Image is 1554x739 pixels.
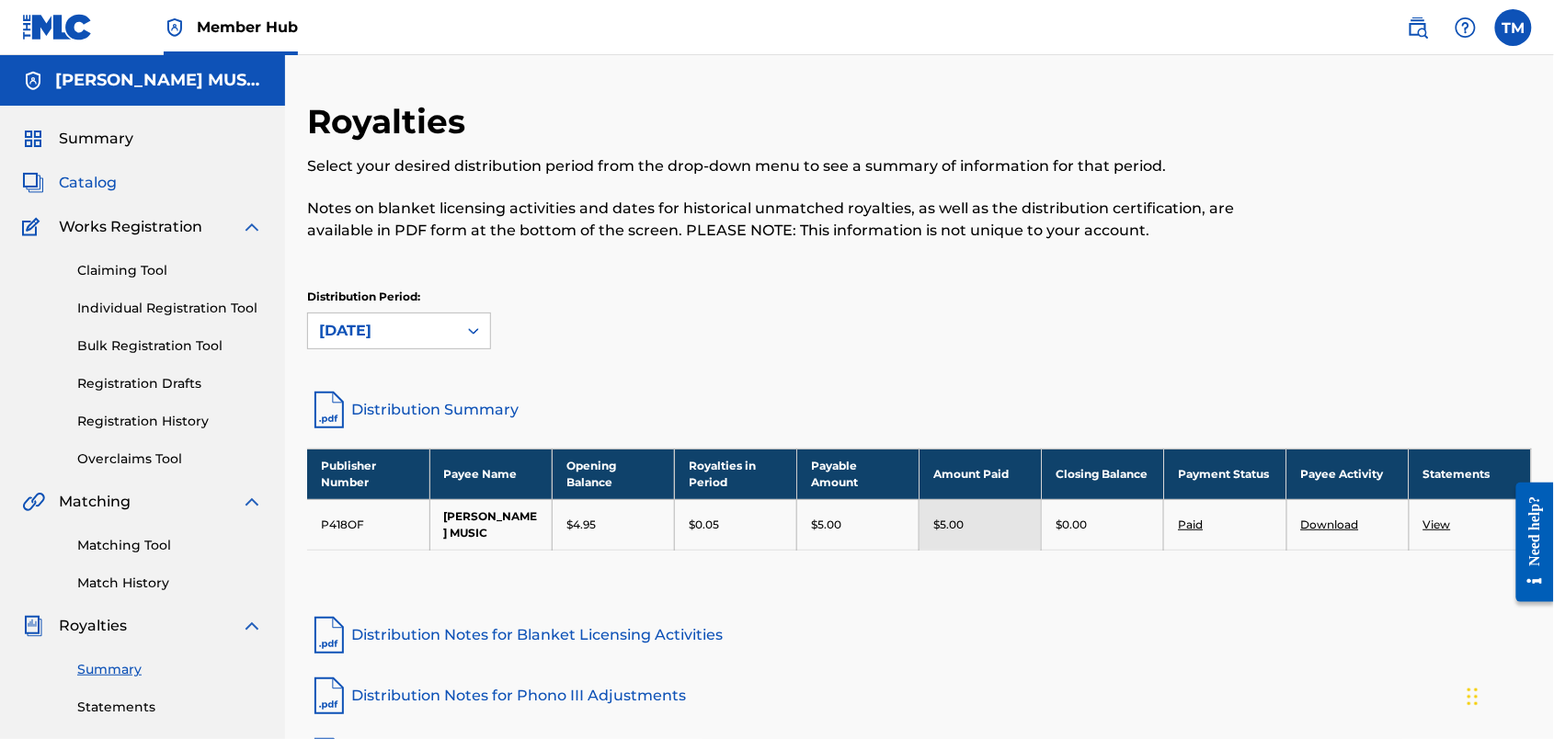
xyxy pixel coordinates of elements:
img: expand [241,491,263,513]
th: Publisher Number [307,449,429,499]
img: search [1407,17,1429,39]
span: Catalog [59,172,117,194]
th: Closing Balance [1042,449,1164,499]
th: Royalties in Period [674,449,796,499]
img: Royalties [22,615,44,637]
span: Royalties [59,615,127,637]
img: Summary [22,128,44,150]
a: Paid [1178,517,1203,531]
iframe: Chat Widget [1462,651,1554,739]
p: $5.00 [811,517,841,533]
th: Payee Name [429,449,552,499]
img: Top Rightsholder [164,17,186,39]
img: MLC Logo [22,14,93,40]
a: Matching Tool [77,536,263,555]
p: $4.95 [566,517,596,533]
img: expand [241,615,263,637]
td: [PERSON_NAME] MUSIC [429,499,552,550]
a: Overclaims Tool [77,449,263,469]
a: Match History [77,574,263,593]
img: Catalog [22,172,44,194]
a: Registration History [77,412,263,431]
a: CatalogCatalog [22,172,117,194]
a: Claiming Tool [77,261,263,280]
p: $0.05 [689,517,719,533]
span: Matching [59,491,131,513]
a: Download [1301,517,1359,531]
img: expand [241,216,263,238]
h2: Royalties [307,101,474,142]
img: Accounts [22,70,44,92]
a: Distribution Notes for Blanket Licensing Activities [307,613,1532,657]
p: Distribution Period: [307,289,491,305]
td: P418OF [307,499,429,550]
h5: BURCHARD MUSIC [55,70,263,91]
img: Matching [22,491,45,513]
iframe: Resource Center [1503,462,1554,623]
img: pdf [307,674,351,718]
div: Help [1447,9,1484,46]
p: Notes on blanket licensing activities and dates for historical unmatched royalties, as well as th... [307,198,1251,242]
img: Works Registration [22,216,46,238]
div: User Menu [1495,9,1532,46]
span: Summary [59,128,133,150]
a: Statements [77,698,263,717]
a: Individual Registration Tool [77,299,263,318]
th: Amount Paid [920,449,1042,499]
a: Summary [77,660,263,679]
th: Payment Status [1164,449,1286,499]
p: $5.00 [933,517,964,533]
a: Public Search [1400,9,1436,46]
img: distribution-summary-pdf [307,388,351,432]
th: Opening Balance [552,449,674,499]
th: Statements [1409,449,1531,499]
div: Drag [1468,669,1479,724]
a: Distribution Summary [307,388,1532,432]
a: Registration Drafts [77,374,263,393]
div: [DATE] [319,320,446,342]
a: Distribution Notes for Phono III Adjustments [307,674,1532,718]
th: Payee Activity [1286,449,1409,499]
a: SummarySummary [22,128,133,150]
span: Member Hub [197,17,298,38]
p: Select your desired distribution period from the drop-down menu to see a summary of information f... [307,155,1251,177]
img: pdf [307,613,351,657]
p: $0.00 [1056,517,1087,533]
span: Works Registration [59,216,202,238]
img: help [1455,17,1477,39]
a: Bulk Registration Tool [77,336,263,356]
a: View [1423,517,1451,531]
th: Payable Amount [797,449,920,499]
